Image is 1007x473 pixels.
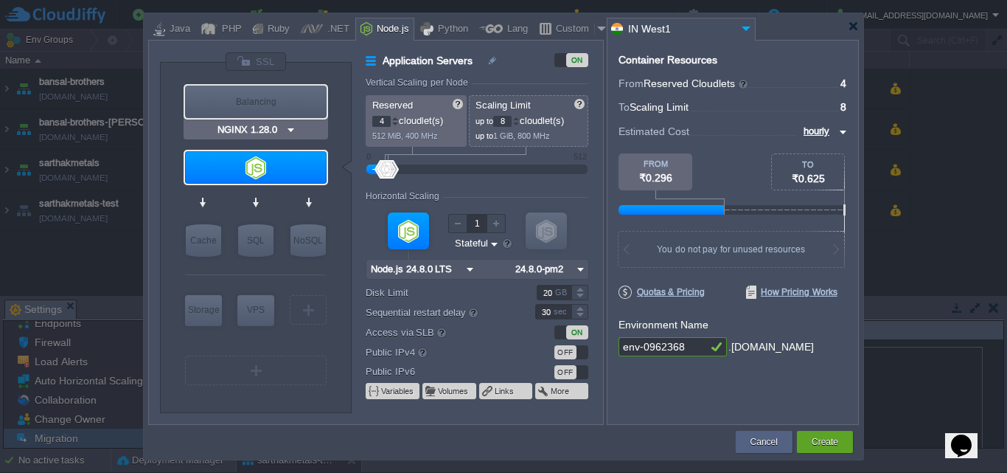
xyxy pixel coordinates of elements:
[644,77,749,89] span: Reserved Cloudlets
[554,365,576,379] div: OFF
[475,111,583,127] p: cloudlet(s)
[551,18,594,41] div: Custom
[366,324,515,340] label: Access via SLB
[185,86,327,118] div: Load Balancer
[185,295,222,326] div: Storage Containers
[619,123,689,139] span: Estimated Cost
[366,152,371,161] div: 0
[750,435,778,449] button: Cancel
[438,385,470,397] button: Volumes
[812,435,838,449] button: Create
[493,131,550,140] span: 1 GiB, 800 MHz
[366,77,472,88] div: Vertical Scaling per Node
[503,18,528,41] div: Lang
[475,131,493,140] span: up to
[366,304,515,320] label: Sequential restart delay
[323,18,349,41] div: .NET
[639,172,672,184] span: ₹0.296
[237,295,274,325] div: VPS
[372,18,409,41] div: Node.js
[185,356,327,385] div: Create New Layer
[372,131,438,140] span: 512 MiB, 400 MHz
[475,117,493,125] span: up to
[366,191,443,201] div: Horizontal Scaling
[290,224,326,257] div: NoSQL Databases
[290,224,326,257] div: NoSQL
[792,173,825,184] span: ₹0.625
[238,224,273,257] div: SQL
[619,286,705,299] span: Quotas & Pricing
[217,18,242,41] div: PHP
[185,295,222,325] div: Storage
[619,319,708,331] label: Environment Name
[366,364,515,379] label: Public IPv6
[433,18,468,41] div: Python
[366,285,515,300] label: Disk Limit
[945,414,992,458] iframe: chat widget
[746,286,837,299] span: How Pricing Works
[185,151,327,184] div: Application Servers
[554,345,576,359] div: OFF
[381,385,415,397] button: Variables
[186,224,221,257] div: Cache
[619,101,630,113] span: To
[165,18,190,41] div: Java
[630,101,689,113] span: Scaling Limit
[728,337,814,357] div: .[DOMAIN_NAME]
[840,77,846,89] span: 4
[619,55,717,66] div: Container Resources
[566,53,588,67] div: ON
[554,305,570,319] div: sec
[574,152,587,161] div: 512
[566,325,588,339] div: ON
[619,159,692,168] div: FROM
[840,101,846,113] span: 8
[185,86,327,118] div: Balancing
[555,286,570,300] div: GB
[619,77,644,89] span: From
[372,100,413,111] span: Reserved
[290,295,327,325] div: Create New Layer
[263,18,290,41] div: Ruby
[772,160,844,169] div: TO
[366,344,515,360] label: Public IPv4
[372,111,461,127] p: cloudlet(s)
[475,100,531,111] span: Scaling Limit
[238,224,273,257] div: SQL Databases
[551,385,571,397] button: More
[237,295,274,326] div: Elastic VPS
[495,385,515,397] button: Links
